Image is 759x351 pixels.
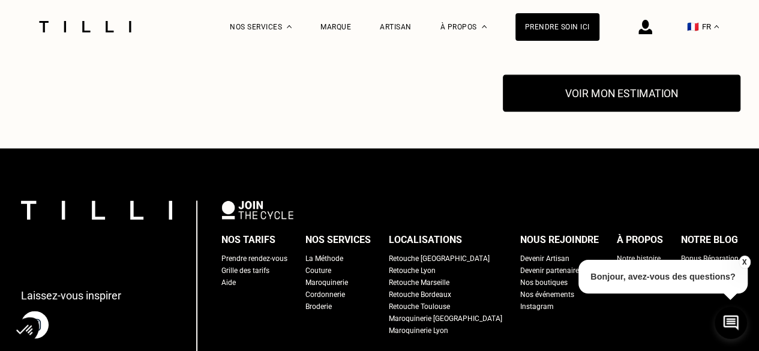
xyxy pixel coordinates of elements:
[714,25,719,28] img: menu déroulant
[520,301,554,313] a: Instagram
[221,231,275,249] div: Nos tarifs
[389,253,490,265] a: Retouche [GEOGRAPHIC_DATA]
[738,256,750,269] button: X
[287,25,292,28] img: Menu déroulant
[380,23,412,31] a: Artisan
[221,253,287,265] a: Prendre rendez-vous
[221,265,269,277] a: Grille des tarifs
[638,20,652,34] img: icône connexion
[389,231,462,249] div: Localisations
[578,260,748,293] p: Bonjour, avez-vous des questions?
[389,301,450,313] a: Retouche Toulouse
[305,277,348,289] a: Maroquinerie
[221,200,293,218] img: logo Join The Cycle
[482,25,487,28] img: Menu déroulant à propos
[515,13,599,41] a: Prendre soin ici
[389,265,436,277] a: Retouche Lyon
[305,231,371,249] div: Nos services
[35,21,136,32] img: Logo du service de couturière Tilli
[389,313,502,325] a: Maroquinerie [GEOGRAPHIC_DATA]
[21,289,121,302] p: Laissez-vous inspirer
[320,23,351,31] a: Marque
[21,311,49,338] img: page instagram de Tilli une retoucherie à domicile
[503,75,740,112] button: Voir mon estimation
[221,277,236,289] a: Aide
[389,289,451,301] a: Retouche Bordeaux
[389,277,449,289] a: Retouche Marseille
[305,265,331,277] a: Couture
[617,231,663,249] div: À propos
[21,200,172,219] img: logo Tilli
[305,289,345,301] a: Cordonnerie
[520,289,574,301] a: Nos événements
[520,231,599,249] div: Nous rejoindre
[681,231,738,249] div: Notre blog
[520,253,569,265] a: Devenir Artisan
[305,301,332,313] a: Broderie
[687,21,699,32] span: 🇫🇷
[520,265,579,277] a: Devenir partenaire
[389,325,448,337] a: Maroquinerie Lyon
[520,277,568,289] a: Nos boutiques
[305,253,343,265] a: La Méthode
